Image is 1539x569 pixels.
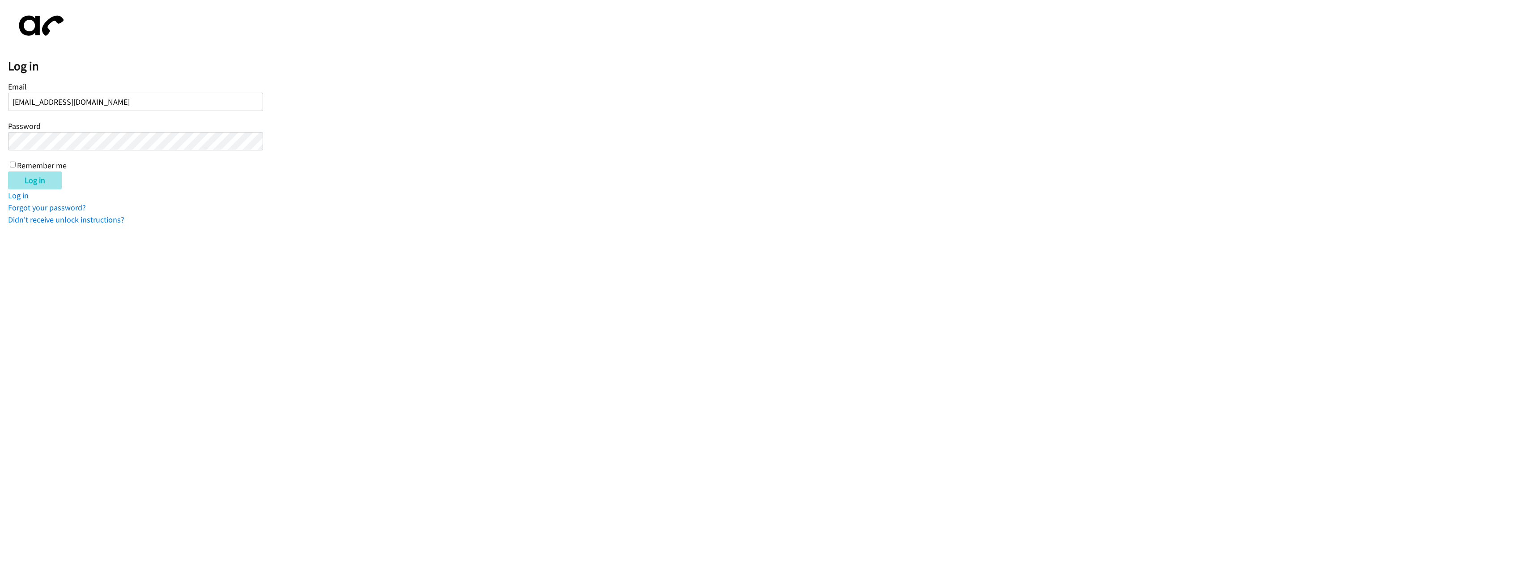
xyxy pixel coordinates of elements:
[8,81,27,92] label: Email
[17,160,67,171] label: Remember me
[8,171,62,189] input: Log in
[8,59,1539,74] h2: Log in
[8,121,41,131] label: Password
[8,8,71,43] img: aphone-8a226864a2ddd6a5e75d1ebefc011f4aa8f32683c2d82f3fb0802fe031f96514.svg
[8,190,29,201] a: Log in
[8,202,86,213] a: Forgot your password?
[8,214,124,225] a: Didn't receive unlock instructions?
